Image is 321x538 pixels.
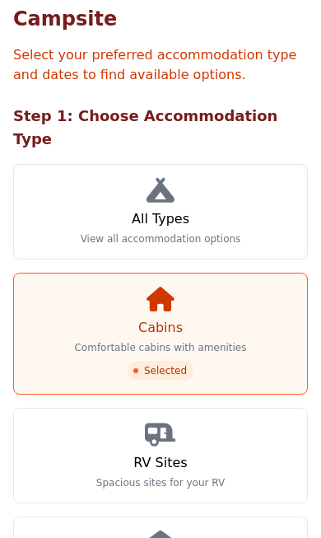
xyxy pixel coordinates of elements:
[13,408,308,503] a: RV Sites Spacious sites for your RV
[74,341,246,354] p: Comfortable cabins with amenities
[133,453,187,473] h3: RV Sites
[13,164,308,260] a: All Types View all accommodation options
[13,45,308,85] p: Select your preferred accommodation type and dates to find available options.
[132,209,189,229] h3: All Types
[138,318,183,338] h3: Cabins
[96,476,225,489] p: Spacious sites for your RV
[81,232,241,246] p: View all accommodation options
[13,273,308,395] a: Cabins Comfortable cabins with amenities Selected
[128,361,193,381] span: Selected
[13,105,308,151] h2: Step 1: Choose Accommodation Type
